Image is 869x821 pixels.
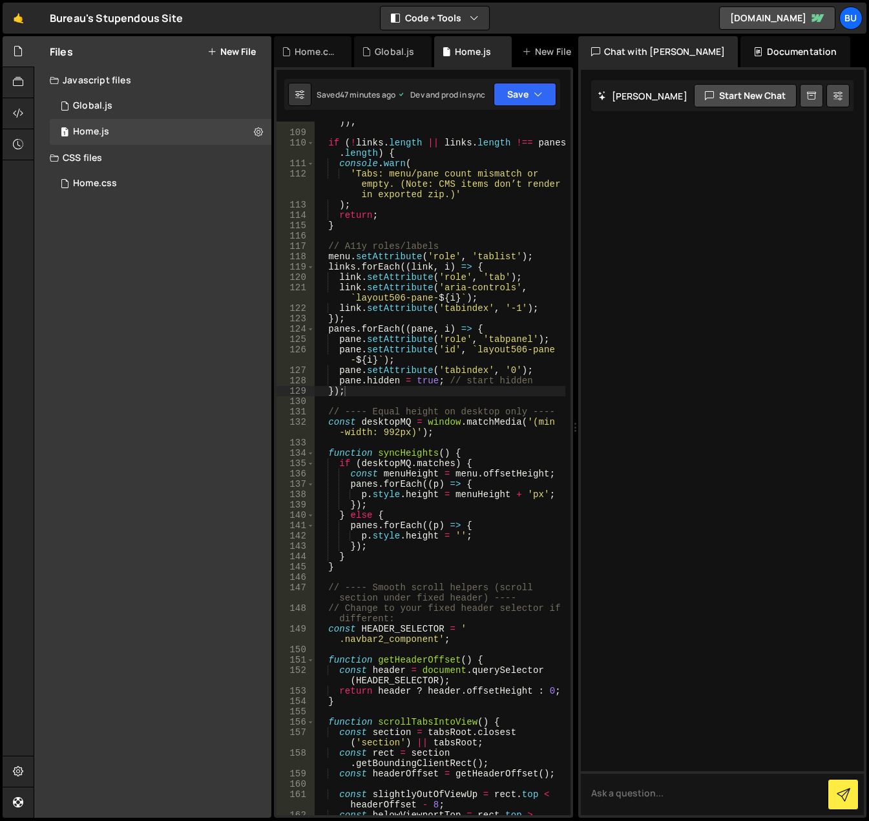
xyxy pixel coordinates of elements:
[50,10,183,26] div: Bureau's Stupendous Site
[277,582,315,603] div: 147
[277,200,315,210] div: 113
[50,93,271,119] div: 16519/44819.js
[277,438,315,448] div: 133
[277,169,315,200] div: 112
[277,717,315,727] div: 156
[277,469,315,479] div: 136
[277,376,315,386] div: 128
[277,779,315,789] div: 160
[277,314,315,324] div: 123
[494,83,556,106] button: Save
[277,127,315,138] div: 109
[277,417,315,438] div: 132
[375,45,414,58] div: Global.js
[277,448,315,458] div: 134
[50,171,271,197] div: 16519/44820.css
[277,727,315,748] div: 157
[277,551,315,562] div: 144
[277,345,315,365] div: 126
[34,67,271,93] div: Javascript files
[277,479,315,489] div: 137
[277,510,315,520] div: 140
[277,334,315,345] div: 125
[740,36,850,67] div: Documentation
[277,251,315,262] div: 118
[277,707,315,717] div: 155
[277,624,315,645] div: 149
[3,3,34,34] a: 🤙
[340,89,395,100] div: 47 minutes ago
[277,396,315,407] div: 130
[277,686,315,696] div: 153
[277,262,315,272] div: 119
[277,572,315,582] div: 146
[397,89,485,100] div: Dev and prod in sync
[277,283,315,303] div: 121
[277,138,315,158] div: 110
[277,789,315,810] div: 161
[277,748,315,769] div: 158
[277,210,315,220] div: 114
[277,241,315,251] div: 117
[381,6,489,30] button: Code + Tools
[277,655,315,665] div: 151
[277,231,315,241] div: 116
[277,407,315,417] div: 131
[73,126,109,138] div: Home.js
[694,84,797,107] button: Start new chat
[598,90,687,102] h2: [PERSON_NAME]
[277,769,315,779] div: 159
[277,458,315,469] div: 135
[295,45,336,58] div: Home.css
[277,541,315,551] div: 143
[277,520,315,531] div: 141
[317,89,395,100] div: Saved
[719,6,835,30] a: [DOMAIN_NAME]
[34,145,271,171] div: CSS files
[50,45,73,59] h2: Files
[277,645,315,655] div: 150
[277,665,315,686] div: 152
[455,45,491,58] div: Home.js
[277,531,315,541] div: 142
[277,500,315,510] div: 139
[839,6,863,30] a: Bu
[277,489,315,500] div: 138
[50,119,271,145] div: 16519/44818.js
[277,365,315,376] div: 127
[277,603,315,624] div: 148
[277,303,315,314] div: 122
[73,178,117,189] div: Home.css
[207,47,256,57] button: New File
[277,696,315,707] div: 154
[61,128,68,138] span: 1
[578,36,738,67] div: Chat with [PERSON_NAME]
[522,45,576,58] div: New File
[277,386,315,396] div: 129
[277,324,315,334] div: 124
[277,272,315,283] div: 120
[73,100,112,112] div: Global.js
[277,220,315,231] div: 115
[277,158,315,169] div: 111
[277,562,315,572] div: 145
